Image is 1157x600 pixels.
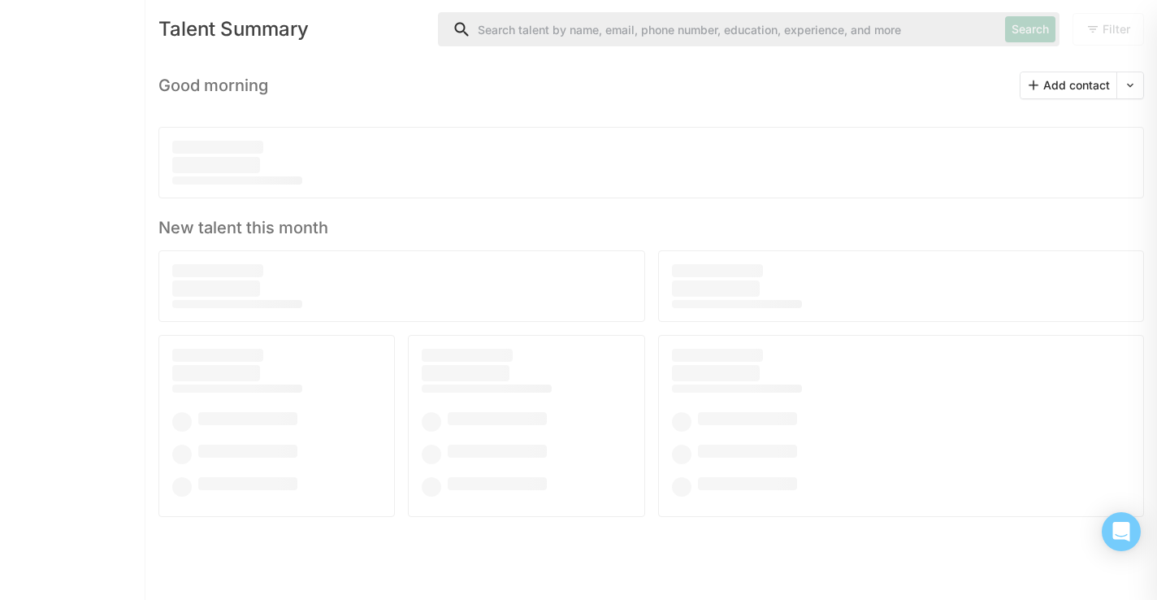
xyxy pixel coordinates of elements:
h3: Good morning [158,76,268,95]
input: Search [439,13,999,46]
h3: New talent this month [158,211,1144,237]
button: Add contact [1020,72,1116,98]
div: Open Intercom Messenger [1102,512,1141,551]
div: Talent Summary [158,20,425,39]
